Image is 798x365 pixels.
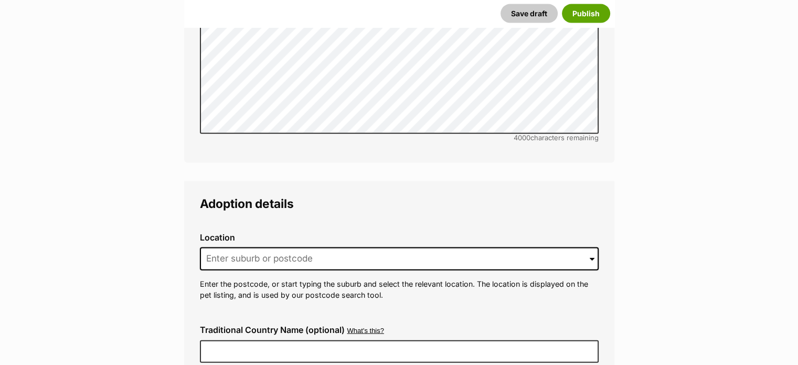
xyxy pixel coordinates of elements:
[562,4,610,23] button: Publish
[200,134,599,142] div: characters remaining
[200,197,599,211] legend: Adoption details
[200,247,599,270] input: Enter suburb or postcode
[501,4,558,23] button: Save draft
[514,133,530,142] span: 4000
[200,325,345,335] label: Traditional Country Name (optional)
[200,233,599,242] label: Location
[347,327,384,335] button: What's this?
[200,278,599,301] p: Enter the postcode, or start typing the suburb and select the relevant location. The location is ...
